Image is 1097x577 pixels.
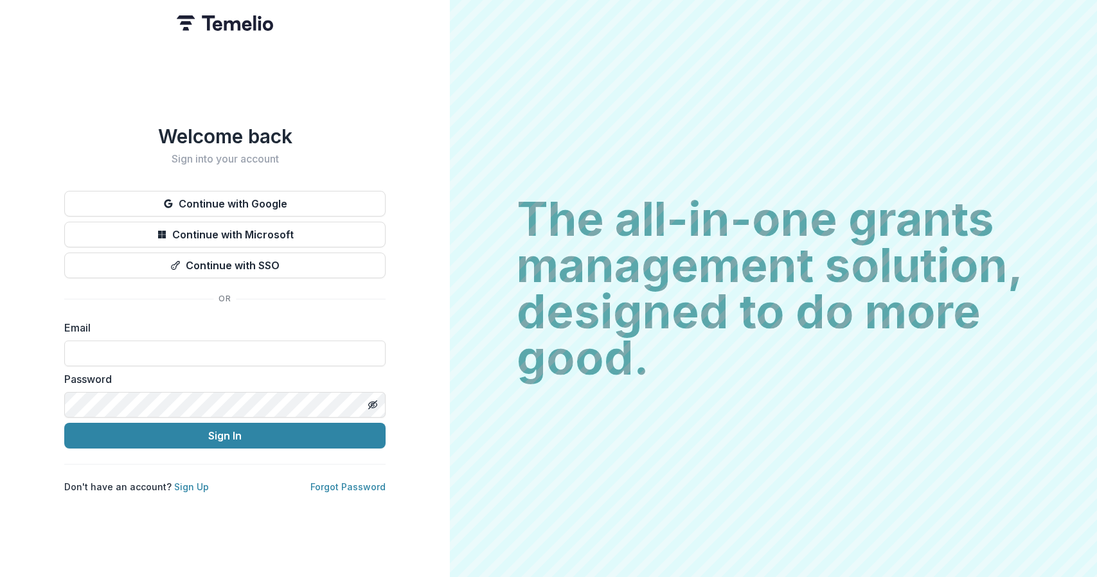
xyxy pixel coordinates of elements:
[64,253,386,278] button: Continue with SSO
[64,125,386,148] h1: Welcome back
[64,371,378,387] label: Password
[310,481,386,492] a: Forgot Password
[174,481,209,492] a: Sign Up
[64,153,386,165] h2: Sign into your account
[362,395,383,415] button: Toggle password visibility
[64,191,386,217] button: Continue with Google
[64,320,378,335] label: Email
[177,15,273,31] img: Temelio
[64,423,386,448] button: Sign In
[64,480,209,493] p: Don't have an account?
[64,222,386,247] button: Continue with Microsoft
